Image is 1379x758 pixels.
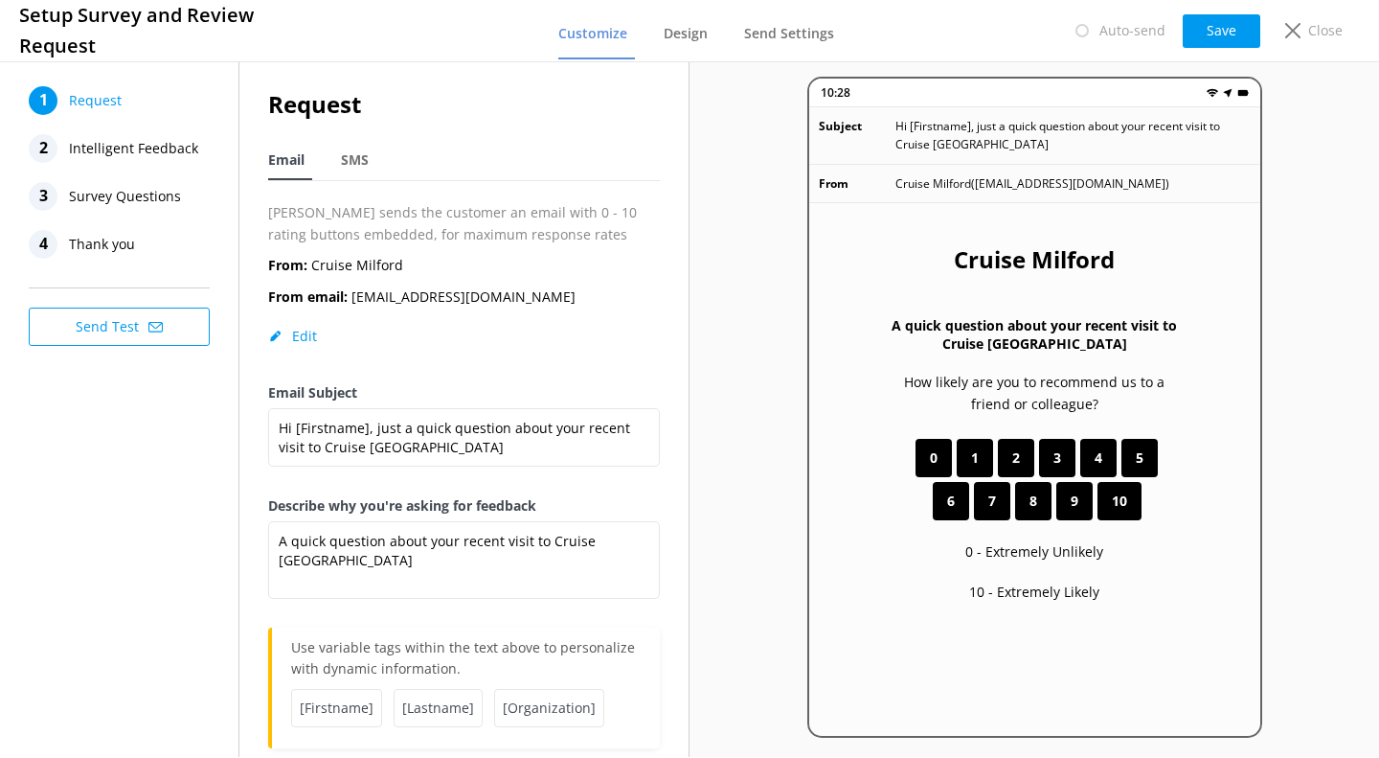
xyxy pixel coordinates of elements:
img: battery.png [1237,87,1249,99]
p: 0 - Extremely Unlikely [965,541,1103,563]
div: 4 [29,230,57,259]
span: [Organization] [494,689,604,727]
span: Email [268,150,305,170]
div: 2 [29,134,57,163]
textarea: A quick question about your recent visit to Cruise [GEOGRAPHIC_DATA] [268,521,660,599]
button: Send Test [29,308,210,346]
p: 10 - Extremely Likely [969,582,1099,603]
span: 3 [1053,448,1061,469]
span: Design [664,24,708,43]
div: 3 [29,182,57,211]
label: Email Subject [268,382,660,403]
p: 10:28 [821,83,850,102]
span: Request [69,86,122,115]
label: Describe why you're asking for feedback [268,495,660,517]
div: 1 [29,86,57,115]
p: [EMAIL_ADDRESS][DOMAIN_NAME] [268,287,576,308]
span: [Lastname] [394,689,483,727]
button: Edit [268,327,317,346]
p: From [819,174,895,193]
span: 1 [971,448,979,469]
span: Send Settings [744,24,834,43]
span: SMS [341,150,369,170]
span: 7 [988,491,996,512]
h3: A quick question about your recent visit to Cruise [GEOGRAPHIC_DATA] [886,316,1184,353]
p: [PERSON_NAME] sends the customer an email with 0 - 10 rating buttons embedded, for maximum respon... [268,202,660,245]
p: Subject [819,117,895,153]
span: 6 [947,491,955,512]
textarea: Hi [Firstname], just a quick question about your recent visit to Cruise [GEOGRAPHIC_DATA] [268,408,660,467]
p: Use variable tags within the text above to personalize with dynamic information. [291,637,641,689]
p: Auto-send [1099,20,1165,41]
span: 0 [930,448,938,469]
span: [Firstname] [291,689,382,727]
p: Close [1308,20,1343,41]
span: 5 [1136,448,1143,469]
p: Hi [Firstname], just a quick question about your recent visit to Cruise [GEOGRAPHIC_DATA] [895,117,1251,153]
span: 10 [1112,491,1127,512]
span: 9 [1071,491,1078,512]
span: 4 [1095,448,1102,469]
p: Cruise Milford ( [EMAIL_ADDRESS][DOMAIN_NAME] ) [895,174,1169,193]
img: near-me.png [1222,87,1233,99]
span: Customize [558,24,627,43]
button: Save [1183,14,1260,48]
img: wifi.png [1207,87,1218,99]
p: Cruise Milford [268,255,403,276]
p: How likely are you to recommend us to a friend or colleague? [886,372,1184,415]
span: Thank you [69,230,135,259]
h2: Request [268,86,660,123]
b: From email: [268,287,348,306]
span: Intelligent Feedback [69,134,198,163]
span: 2 [1012,448,1020,469]
span: Survey Questions [69,182,181,211]
b: From: [268,256,307,274]
span: 8 [1029,491,1037,512]
h2: Cruise Milford [954,241,1115,278]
